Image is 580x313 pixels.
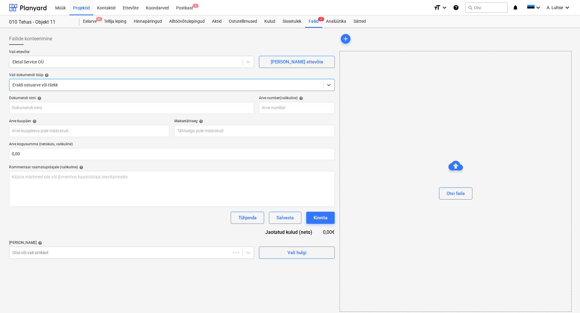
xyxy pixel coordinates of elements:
iframe: Chat Widget [550,284,580,313]
div: Vali hulgi [287,249,307,257]
div: Kinnita [313,214,327,222]
div: Vestlusvidin [550,284,580,313]
a: Aktid [208,15,225,28]
span: help [37,241,42,245]
i: notifications [512,4,518,11]
i: Abikeskus [453,4,459,11]
a: Ostutellimused [225,15,261,28]
a: Tellija leping [100,15,130,28]
span: help [31,119,37,123]
div: Otsi faile [447,190,465,197]
span: 4 [318,17,324,21]
a: Hinnapäringud [130,15,166,28]
div: Kommentaar raamatupidajale (valikuline) [9,165,335,170]
button: Tühjenda [231,212,264,224]
div: Vali dokumendi tüüp [9,73,335,78]
button: Otsi [465,2,508,13]
div: Arve kuupäev [9,119,169,124]
div: Dokumendi nimi [9,96,254,101]
span: search [468,5,473,10]
p: Arve kogusumma (netokulu, valikuline) [9,142,335,148]
div: Eelarve [79,15,100,28]
div: Jaotatud kulud (neto) [256,229,322,236]
div: 010 Tehas - Objekt 11 [9,19,72,25]
span: 9+ [96,17,102,21]
div: 0,00€ [322,229,335,236]
span: Failide konteerimine [9,35,52,42]
a: Sätted [350,15,370,28]
a: Eelarve9+ [79,15,100,28]
i: format_size [434,4,441,11]
input: Arve number [259,102,335,114]
div: Tühjenda [238,214,256,222]
span: help [36,96,42,100]
a: Kulud [261,15,279,28]
span: A. Luhse [547,5,563,10]
i: keyboard_arrow_down [441,4,448,11]
span: help [43,73,49,77]
a: Failid4 [305,15,322,28]
div: Failid [305,15,322,28]
input: Tähtaega pole määratud [174,125,335,137]
span: help [78,165,83,170]
a: Analüütika [322,15,350,28]
input: Arve kogusumma (netokulu, valikuline) [9,148,335,160]
span: add [342,35,349,42]
button: Vali hulgi [259,247,335,259]
button: Kinnita [306,212,335,224]
input: Dokumendi nimi [9,102,254,114]
p: Vali ettevõte [9,50,254,56]
button: [PERSON_NAME] ettevõte [259,56,335,68]
div: [PERSON_NAME] ettevõte [271,58,323,66]
span: help [298,96,303,100]
div: Maksetähtaeg [174,119,335,124]
a: Sissetulek [279,15,305,28]
div: Salvesta [277,214,294,222]
a: Alltöövõtulepingud [166,15,208,28]
div: [PERSON_NAME] [9,241,254,245]
i: keyboard_arrow_down [535,4,542,11]
span: help [198,119,203,123]
input: Arve kuupäeva pole määratud. [9,125,169,137]
button: Otsi faile [439,187,472,200]
i: keyboard_arrow_down [564,4,571,11]
div: Otsi faile [340,51,572,312]
div: Arve number (valikuline) [259,96,335,101]
span: 2 [193,4,199,8]
button: Salvesta [269,212,301,224]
